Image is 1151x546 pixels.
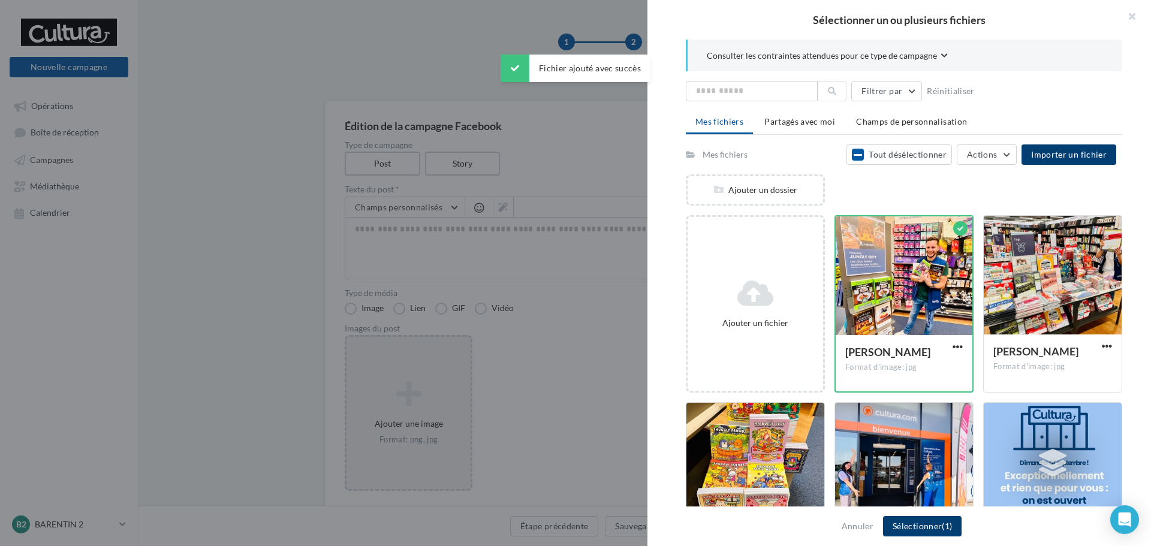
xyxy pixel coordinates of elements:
button: Consulter les contraintes attendues pour ce type de campagne [707,49,948,64]
button: Réinitialiser [922,84,980,98]
div: Format d'image: jpg [993,361,1112,372]
span: Consulter les contraintes attendues pour ce type de campagne [707,50,937,62]
button: Importer un fichier [1022,144,1116,165]
div: Ajouter un fichier [692,317,818,329]
span: julie orga [993,345,1078,358]
span: (1) [942,521,952,531]
span: Champs de personnalisation [856,116,967,126]
span: Partagés avec moi [764,116,835,126]
button: Annuler [837,519,878,533]
span: Mes fichiers [695,116,743,126]
button: Filtrer par [851,81,922,101]
div: Mes fichiers [703,149,748,161]
div: Open Intercom Messenger [1110,505,1139,534]
div: Fichier ajouté avec succès [501,55,650,82]
h2: Sélectionner un ou plusieurs fichiers [667,14,1132,25]
span: Actions [967,149,997,159]
span: Importer un fichier [1031,149,1107,159]
span: yannis box [845,345,930,358]
button: Sélectionner(1) [883,516,962,536]
button: Actions [957,144,1017,165]
div: Ajouter un dossier [688,184,823,196]
div: Format d'image: jpg [845,362,963,373]
button: Tout désélectionner [846,144,952,165]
